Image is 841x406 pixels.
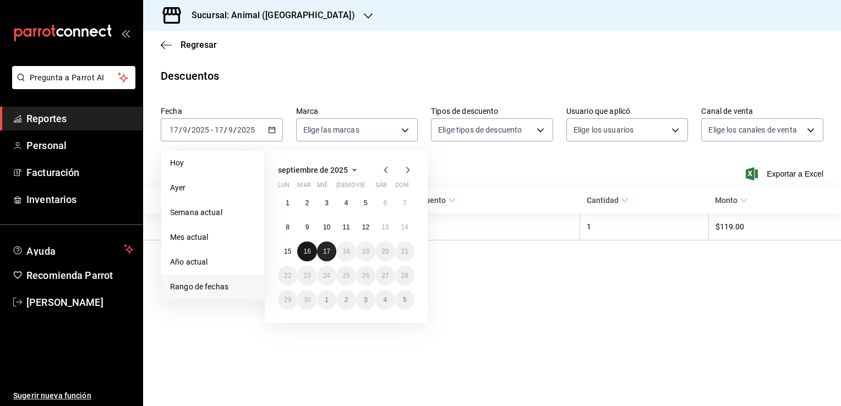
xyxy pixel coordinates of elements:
[356,290,375,310] button: 3 de octubre de 2025
[26,268,134,283] span: Recomienda Parrot
[278,166,348,174] span: septiembre de 2025
[401,223,408,231] abbr: 14 de septiembre de 2025
[211,125,213,134] span: -
[431,107,553,115] label: Tipos de descuento
[403,199,407,207] abbr: 7 de septiembre de 2025
[708,213,841,240] th: $119.00
[296,107,418,115] label: Marca
[375,193,395,213] button: 6 de septiembre de 2025
[701,107,823,115] label: Canal de venta
[278,163,361,177] button: septiembre de 2025
[345,199,348,207] abbr: 4 de septiembre de 2025
[362,223,369,231] abbr: 12 de septiembre de 2025
[317,193,336,213] button: 3 de septiembre de 2025
[26,111,134,126] span: Reportes
[356,193,375,213] button: 5 de septiembre de 2025
[715,196,747,205] span: Monto
[345,296,348,304] abbr: 2 de octubre de 2025
[170,157,255,169] span: Hoy
[26,295,134,310] span: [PERSON_NAME]
[284,296,291,304] abbr: 29 de septiembre de 2025
[26,165,134,180] span: Facturación
[364,296,368,304] abbr: 3 de octubre de 2025
[438,124,522,135] span: Elige tipos de descuento
[325,199,329,207] abbr: 3 de septiembre de 2025
[170,207,255,218] span: Semana actual
[297,242,316,261] button: 16 de septiembre de 2025
[395,242,414,261] button: 21 de septiembre de 2025
[182,125,188,134] input: --
[748,167,823,180] button: Exportar a Excel
[30,72,118,84] span: Pregunta a Parrot AI
[356,266,375,286] button: 26 de septiembre de 2025
[224,125,227,134] span: /
[303,124,359,135] span: Elige las marcas
[297,290,316,310] button: 30 de septiembre de 2025
[336,182,401,193] abbr: jueves
[303,272,310,279] abbr: 23 de septiembre de 2025
[26,243,119,256] span: Ayuda
[303,248,310,255] abbr: 16 de septiembre de 2025
[297,193,316,213] button: 2 de septiembre de 2025
[214,125,224,134] input: --
[336,266,356,286] button: 25 de septiembre de 2025
[143,213,374,240] th: [PERSON_NAME]
[237,125,255,134] input: ----
[381,248,389,255] abbr: 20 de septiembre de 2025
[375,217,395,237] button: 13 de septiembre de 2025
[580,213,709,240] th: 1
[323,272,330,279] abbr: 24 de septiembre de 2025
[342,272,349,279] abbr: 25 de septiembre de 2025
[325,296,329,304] abbr: 1 de octubre de 2025
[161,107,283,115] label: Fecha
[336,290,356,310] button: 2 de octubre de 2025
[401,248,408,255] abbr: 21 de septiembre de 2025
[170,281,255,293] span: Rango de fechas
[375,266,395,286] button: 27 de septiembre de 2025
[383,199,387,207] abbr: 6 de septiembre de 2025
[383,296,387,304] abbr: 4 de octubre de 2025
[8,80,135,91] a: Pregunta a Parrot AI
[278,242,297,261] button: 15 de septiembre de 2025
[278,217,297,237] button: 8 de septiembre de 2025
[323,248,330,255] abbr: 17 de septiembre de 2025
[317,217,336,237] button: 10 de septiembre de 2025
[317,242,336,261] button: 17 de septiembre de 2025
[297,182,310,193] abbr: martes
[342,248,349,255] abbr: 18 de septiembre de 2025
[336,193,356,213] button: 4 de septiembre de 2025
[170,232,255,243] span: Mes actual
[161,40,217,50] button: Regresar
[191,125,210,134] input: ----
[13,390,134,402] span: Sugerir nueva función
[708,124,796,135] span: Elige los canales de venta
[183,9,355,22] h3: Sucursal: Animal ([GEOGRAPHIC_DATA])
[181,40,217,50] span: Regresar
[395,266,414,286] button: 28 de septiembre de 2025
[395,193,414,213] button: 7 de septiembre de 2025
[233,125,237,134] span: /
[121,29,130,37] button: open_drawer_menu
[286,223,290,231] abbr: 8 de septiembre de 2025
[317,266,336,286] button: 24 de septiembre de 2025
[375,242,395,261] button: 20 de septiembre de 2025
[375,290,395,310] button: 4 de octubre de 2025
[395,217,414,237] button: 14 de septiembre de 2025
[179,125,182,134] span: /
[278,182,290,193] abbr: lunes
[305,223,309,231] abbr: 9 de septiembre de 2025
[12,66,135,89] button: Pregunta a Parrot AI
[161,68,219,84] div: Descuentos
[323,223,330,231] abbr: 10 de septiembre de 2025
[374,213,580,240] th: Orden
[342,223,349,231] abbr: 11 de septiembre de 2025
[303,296,310,304] abbr: 30 de septiembre de 2025
[278,193,297,213] button: 1 de septiembre de 2025
[364,199,368,207] abbr: 5 de septiembre de 2025
[587,196,629,205] span: Cantidad
[284,248,291,255] abbr: 15 de septiembre de 2025
[362,272,369,279] abbr: 26 de septiembre de 2025
[362,248,369,255] abbr: 19 de septiembre de 2025
[336,217,356,237] button: 11 de septiembre de 2025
